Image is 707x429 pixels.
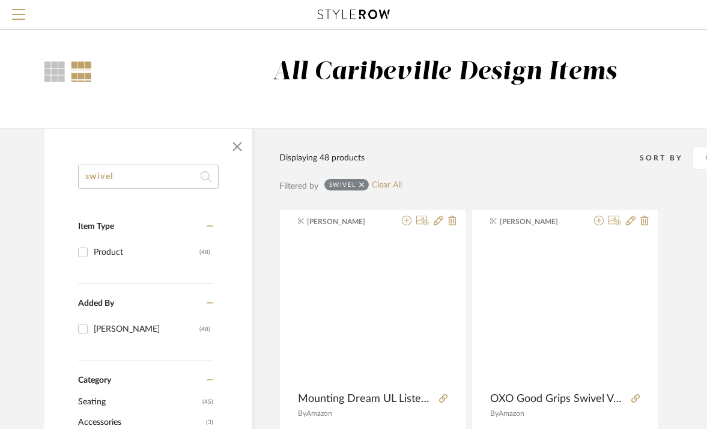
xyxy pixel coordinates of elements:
[94,243,199,262] div: Product
[500,216,575,227] span: [PERSON_NAME]
[199,243,210,262] div: (48)
[78,392,199,412] span: Seating
[298,410,306,417] span: By
[279,151,365,165] div: Displaying 48 products
[490,410,499,417] span: By
[372,180,402,190] a: Clear All
[202,392,213,412] span: (45)
[307,216,383,227] span: [PERSON_NAME]
[279,180,318,193] div: Filtered by
[273,57,617,88] div: All Caribeville Design Items
[78,165,219,189] input: Search within 48 results
[490,392,627,406] span: OXO Good Grips Swivel Vegetable [PERSON_NAME]
[94,320,199,339] div: [PERSON_NAME]
[78,222,114,231] span: Item Type
[199,320,210,339] div: (48)
[329,181,356,189] div: swivel
[306,410,332,417] span: Amazon
[78,376,111,386] span: Category
[225,135,249,159] button: Close
[78,299,114,308] span: Added By
[499,410,524,417] span: Amazon
[640,152,693,164] div: Sort By
[298,392,434,406] span: Mounting Dream UL Listed TV Wall Mount for Most 42-84 Inch TV, Full Motion TV Mount with Swivel a...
